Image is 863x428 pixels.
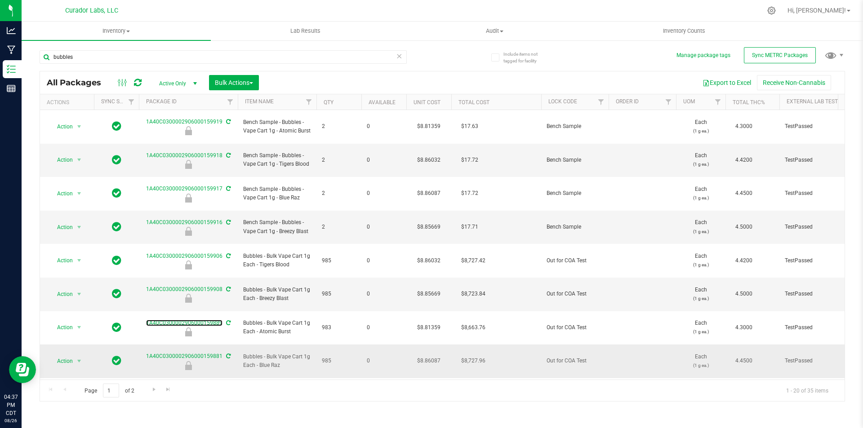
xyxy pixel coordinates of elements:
[138,361,239,370] div: Out for COA Test
[322,357,356,365] span: 985
[787,98,857,105] a: External Lab Test Result
[49,355,73,367] span: Action
[74,154,85,166] span: select
[112,154,121,166] span: In Sync
[146,119,222,125] a: 1A40C0300002906000159919
[681,151,720,168] span: Each
[147,384,160,396] a: Go to the next page
[457,321,490,334] span: $8,663.76
[112,254,121,267] span: In Sync
[65,7,118,14] span: Curador Labs, LLC
[49,187,73,200] span: Action
[322,323,356,332] span: 983
[322,290,356,298] span: 985
[766,6,777,15] div: Manage settings
[681,194,720,202] p: (1 g ea.)
[457,354,490,367] span: $8,727.96
[457,254,490,267] span: $8,727.42
[138,260,239,269] div: Out for COA Test
[400,22,589,40] a: Audit
[590,22,779,40] a: Inventory Counts
[225,152,231,159] span: Sync from Compliance System
[7,26,16,35] inline-svg: Analytics
[225,320,231,326] span: Sync from Compliance System
[146,219,222,225] a: 1A40C0300002906000159916
[367,122,401,131] span: 0
[223,94,238,110] a: Filter
[651,27,717,35] span: Inventory Counts
[681,127,720,135] p: (1 g ea.)
[367,189,401,198] span: 0
[243,252,311,269] span: Bubbles - Bulk Vape Cart 1g Each - Tigers Blood
[302,94,316,110] a: Filter
[681,118,720,135] span: Each
[225,185,231,192] span: Sync from Compliance System
[146,185,222,192] a: 1A40C0300002906000159917
[47,78,110,88] span: All Packages
[681,294,720,303] p: (1 g ea.)
[547,290,603,298] span: Out for COA Test
[779,384,836,397] span: 1 - 20 of 35 items
[683,98,695,105] a: UOM
[74,221,85,234] span: select
[138,294,239,303] div: Out for COA Test
[503,51,548,64] span: Include items not tagged for facility
[681,353,720,370] span: Each
[681,260,720,269] p: (1 g ea.)
[681,218,720,235] span: Each
[322,223,356,231] span: 2
[209,75,259,90] button: Bulk Actions
[400,27,589,35] span: Audit
[681,227,720,236] p: (1 g ea.)
[406,311,451,345] td: $8.81359
[74,321,85,334] span: select
[243,185,311,202] span: Bench Sample - Bubbles - Vape Cart 1g - Blue Raz
[101,98,136,105] a: Sync Status
[731,321,757,334] span: 4.3000
[47,99,90,106] div: Actions
[731,254,757,267] span: 4.4200
[547,223,603,231] span: Bench Sample
[681,361,720,370] p: (1 g ea.)
[457,287,490,300] span: $8,723.84
[406,344,451,378] td: $8.86087
[243,286,311,303] span: Bubbles - Bulk Vape Cart 1g Each - Breezy Blast
[681,252,720,269] span: Each
[367,290,401,298] span: 0
[547,357,603,365] span: Out for COA Test
[324,99,334,106] a: Qty
[112,187,121,199] span: In Sync
[547,156,603,164] span: Bench Sample
[676,52,730,59] button: Manage package tags
[225,253,231,259] span: Sync from Compliance System
[787,7,846,14] span: Hi, [PERSON_NAME]!
[406,110,451,144] td: $8.81359
[225,119,231,125] span: Sync from Compliance System
[406,211,451,244] td: $8.85669
[711,94,725,110] a: Filter
[594,94,609,110] a: Filter
[697,75,757,90] button: Export to Excel
[112,221,121,233] span: In Sync
[681,286,720,303] span: Each
[49,254,73,267] span: Action
[146,353,222,359] a: 1A40C0300002906000159881
[9,356,36,383] iframe: Resource center
[245,98,274,105] a: Item Name
[146,320,222,326] a: 1A40C0300002906000159889
[547,189,603,198] span: Bench Sample
[367,323,401,332] span: 0
[681,319,720,336] span: Each
[367,156,401,164] span: 0
[138,126,239,135] div: Bench Sample
[22,27,211,35] span: Inventory
[548,98,577,105] a: Lock Code
[112,354,121,367] span: In Sync
[74,120,85,133] span: select
[146,286,222,292] a: 1A40C0300002906000159908
[49,221,73,234] span: Action
[211,22,400,40] a: Lab Results
[547,256,603,265] span: Out for COA Test
[744,47,816,63] button: Sync METRC Packages
[406,144,451,177] td: $8.86032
